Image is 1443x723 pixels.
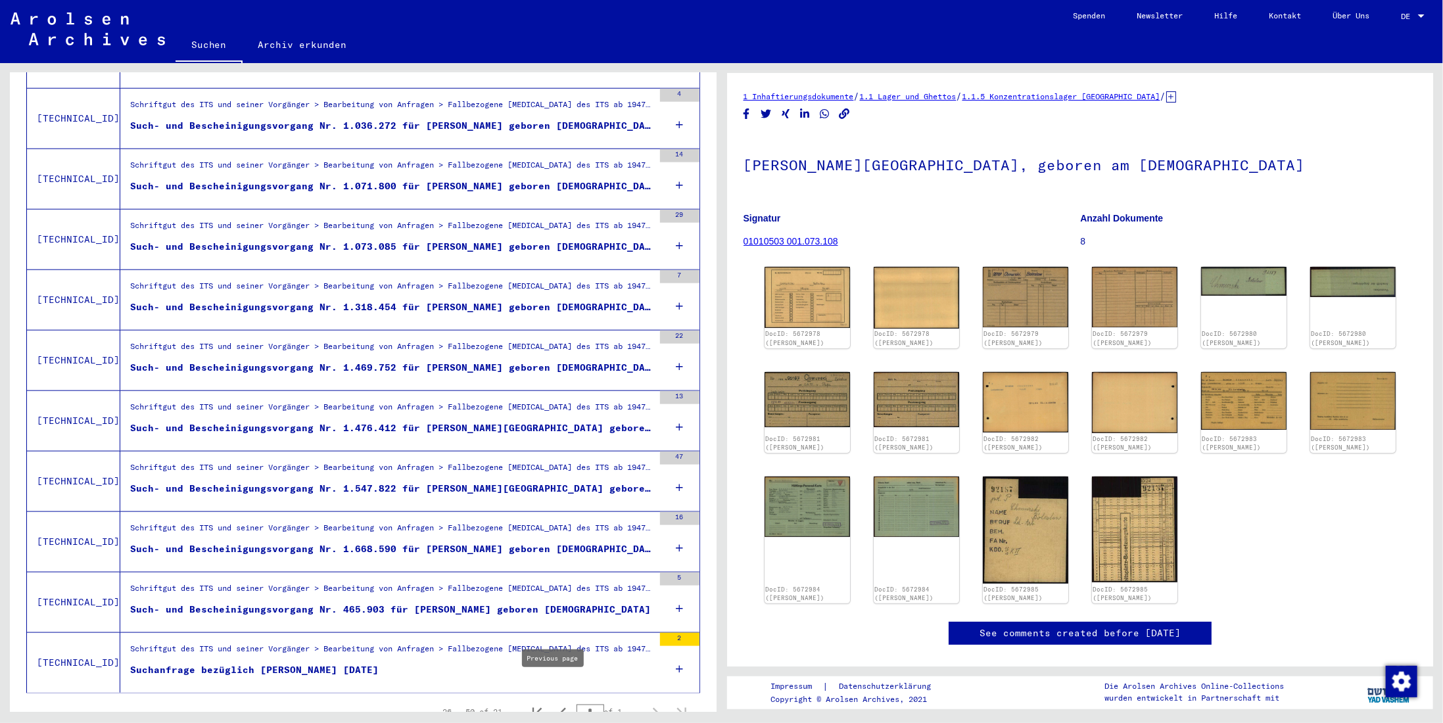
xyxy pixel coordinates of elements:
button: Share on WhatsApp [818,106,832,122]
a: Impressum [771,680,823,693]
div: Such- und Bescheinigungsvorgang Nr. 1.476.412 für [PERSON_NAME][GEOGRAPHIC_DATA] geboren [DEMOGRA... [130,421,653,435]
a: DocID: 5672982 ([PERSON_NAME]) [1093,435,1152,452]
div: Schriftgut des ITS und seiner Vorgänger > Bearbeitung von Anfragen > Fallbezogene [MEDICAL_DATA] ... [130,220,653,238]
div: 5 [660,572,699,586]
img: 002.jpg [1092,372,1177,433]
div: 2 [660,633,699,646]
td: [TECHNICAL_ID] [27,511,120,572]
div: 14 [660,149,699,162]
button: Share on Twitter [759,106,773,122]
td: [TECHNICAL_ID] [27,149,120,209]
a: DocID: 5672984 ([PERSON_NAME]) [874,586,934,602]
td: [TECHNICAL_ID] [27,572,120,632]
a: 1.1 Lager und Ghettos [860,91,957,101]
td: [TECHNICAL_ID] [27,209,120,269]
td: [TECHNICAL_ID] [27,451,120,511]
a: DocID: 5672985 ([PERSON_NAME]) [983,586,1043,602]
a: DocID: 5672981 ([PERSON_NAME]) [874,435,934,452]
b: Signatur [744,213,781,223]
img: 001.jpg [1201,372,1287,430]
a: DocID: 5672982 ([PERSON_NAME]) [983,435,1043,452]
img: 001.jpg [1201,267,1287,296]
img: 001.jpg [765,267,850,328]
a: Archiv erkunden [243,29,363,60]
a: DocID: 5672983 ([PERSON_NAME]) [1202,435,1261,452]
div: 47 [660,452,699,465]
b: Anzahl Dokumente [1080,213,1163,223]
a: Datenschutzerklärung [829,680,947,693]
a: DocID: 5672981 ([PERSON_NAME]) [765,435,824,452]
a: DocID: 5672978 ([PERSON_NAME]) [765,330,824,346]
button: Share on LinkedIn [798,106,812,122]
img: 001.jpg [765,477,850,537]
a: 1 Inhaftierungsdokumente [744,91,854,101]
div: of 1 [577,705,642,718]
a: Suchen [176,29,243,63]
span: / [1160,90,1166,102]
div: 7 [660,270,699,283]
img: 002.jpg [1310,267,1396,297]
img: 002.jpg [874,477,959,537]
a: DocID: 5672980 ([PERSON_NAME]) [1312,330,1371,346]
span: DE [1401,12,1415,21]
div: Schriftgut des ITS und seiner Vorgänger > Bearbeitung von Anfragen > Fallbezogene [MEDICAL_DATA] ... [130,461,653,480]
img: 002.jpg [874,372,959,427]
div: Such- und Bescheinigungsvorgang Nr. 1.071.800 für [PERSON_NAME] geboren [DEMOGRAPHIC_DATA] [130,179,653,193]
a: 01010503 001.073.108 [744,236,838,246]
h1: [PERSON_NAME][GEOGRAPHIC_DATA], geboren am [DEMOGRAPHIC_DATA] [744,135,1417,193]
td: [TECHNICAL_ID] [27,269,120,330]
td: [TECHNICAL_ID] [27,88,120,149]
img: 001.jpg [983,477,1068,584]
div: Schriftgut des ITS und seiner Vorgänger > Bearbeitung von Anfragen > Fallbezogene [MEDICAL_DATA] ... [130,340,653,359]
a: DocID: 5672978 ([PERSON_NAME]) [874,330,934,346]
img: Arolsen_neg.svg [11,12,165,45]
div: Such- und Bescheinigungsvorgang Nr. 1.073.085 für [PERSON_NAME] geboren [DEMOGRAPHIC_DATA] oder27... [130,240,653,254]
a: DocID: 5672979 ([PERSON_NAME]) [983,330,1043,346]
a: DocID: 5672980 ([PERSON_NAME]) [1202,330,1261,346]
button: Share on Xing [779,106,793,122]
div: Such- und Bescheinigungsvorgang Nr. 1.547.822 für [PERSON_NAME][GEOGRAPHIC_DATA] geboren [DEMOGRA... [130,482,653,496]
p: Die Arolsen Archives Online-Collections [1105,680,1285,692]
img: 002.jpg [1092,477,1177,582]
div: Such- und Bescheinigungsvorgang Nr. 1.036.272 für [PERSON_NAME] geboren [DEMOGRAPHIC_DATA] [130,119,653,133]
div: Schriftgut des ITS und seiner Vorgänger > Bearbeitung von Anfragen > Fallbezogene [MEDICAL_DATA] ... [130,99,653,117]
div: 22 [660,331,699,344]
a: DocID: 5672979 ([PERSON_NAME]) [1093,330,1152,346]
div: Schriftgut des ITS und seiner Vorgänger > Bearbeitung von Anfragen > Fallbezogene [MEDICAL_DATA] ... [130,159,653,177]
div: Such- und Bescheinigungsvorgang Nr. 1.668.590 für [PERSON_NAME] geboren [DEMOGRAPHIC_DATA] [130,542,653,556]
td: [TECHNICAL_ID] [27,632,120,693]
div: Suchanfrage bezüglich [PERSON_NAME] [DATE] [130,663,379,677]
a: DocID: 5672984 ([PERSON_NAME]) [765,586,824,602]
img: 001.jpg [765,372,850,427]
img: 002.jpg [874,267,959,329]
img: 001.jpg [983,267,1068,327]
div: Schriftgut des ITS und seiner Vorgänger > Bearbeitung von Anfragen > Fallbezogene [MEDICAL_DATA] ... [130,522,653,540]
div: 29 [660,210,699,223]
p: 8 [1080,235,1417,248]
img: Zustimmung ändern [1386,666,1417,697]
img: yv_logo.png [1365,676,1414,709]
div: Schriftgut des ITS und seiner Vorgänger > Bearbeitung von Anfragen > Fallbezogene [MEDICAL_DATA] ... [130,401,653,419]
button: Share on Facebook [740,106,753,122]
a: DocID: 5672983 ([PERSON_NAME]) [1312,435,1371,452]
a: DocID: 5672985 ([PERSON_NAME]) [1093,586,1152,602]
p: wurden entwickelt in Partnerschaft mit [1105,692,1285,704]
img: 001.jpg [983,372,1068,432]
div: Such- und Bescheinigungsvorgang Nr. 465.903 für [PERSON_NAME] geboren [DEMOGRAPHIC_DATA] [130,603,651,617]
button: Copy link [838,106,851,122]
img: 002.jpg [1092,267,1177,327]
div: | [771,680,947,693]
div: 13 [660,391,699,404]
span: / [854,90,860,102]
td: [TECHNICAL_ID] [27,390,120,451]
div: Such- und Bescheinigungsvorgang Nr. 1.318.454 für [PERSON_NAME] geboren [DEMOGRAPHIC_DATA] [130,300,653,314]
a: 1.1.5 Konzentrationslager [GEOGRAPHIC_DATA] [962,91,1160,101]
div: 4 [660,89,699,102]
td: [TECHNICAL_ID] [27,330,120,390]
div: Such- und Bescheinigungsvorgang Nr. 1.469.752 für [PERSON_NAME] geboren [DEMOGRAPHIC_DATA] [130,361,653,375]
img: 002.jpg [1310,372,1396,430]
div: 26 – 50 of 21 [443,706,503,718]
div: Schriftgut des ITS und seiner Vorgänger > Bearbeitung von Anfragen > Fallbezogene [MEDICAL_DATA] ... [130,280,653,298]
p: Copyright © Arolsen Archives, 2021 [771,693,947,705]
a: See comments created before [DATE] [980,626,1181,640]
